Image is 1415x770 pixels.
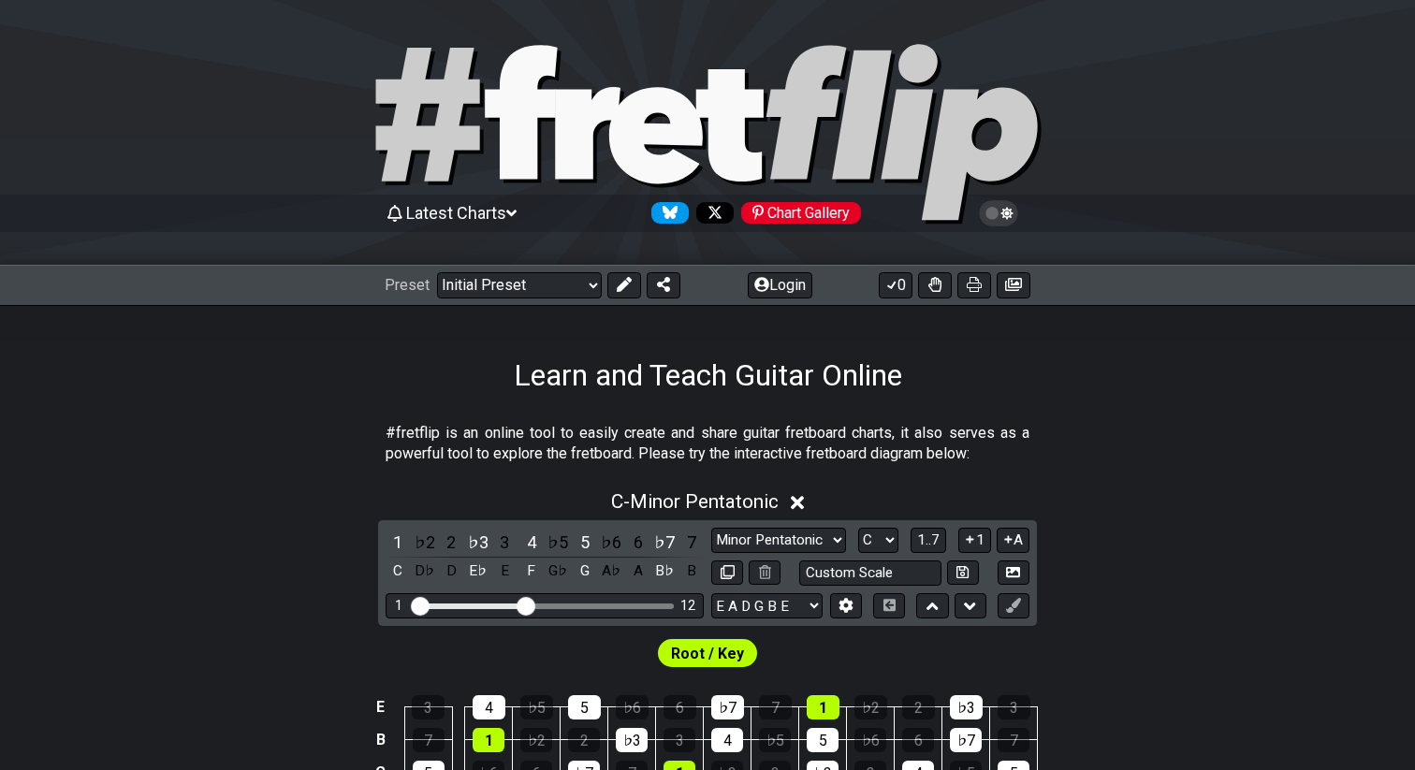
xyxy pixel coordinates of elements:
[902,695,935,719] div: 2
[854,695,887,719] div: ♭2
[902,728,934,752] div: 6
[568,728,600,752] div: 2
[679,530,704,555] div: toggle scale degree
[652,559,677,584] div: toggle pitch class
[652,530,677,555] div: toggle scale degree
[466,530,490,555] div: toggle scale degree
[519,530,544,555] div: toggle scale degree
[947,560,979,586] button: Store user defined scale
[437,272,602,298] select: Preset
[998,560,1029,586] button: Create Image
[858,528,898,553] select: Tonic/Root
[546,559,570,584] div: toggle pitch class
[997,528,1029,553] button: A
[998,593,1029,618] button: First click edit preset to enable marker editing
[958,528,990,553] button: 1
[439,530,463,555] div: toggle scale degree
[873,593,905,618] button: Toggle horizontal chord view
[917,531,940,548] span: 1..7
[473,728,504,752] div: 1
[616,695,649,719] div: ♭6
[807,695,839,719] div: 1
[386,530,410,555] div: toggle scale degree
[664,728,695,752] div: 3
[911,528,946,553] button: 1..7
[647,272,680,298] button: Share Preset
[689,202,734,224] a: Follow #fretflip at X
[711,593,823,618] select: Tuning
[492,559,517,584] div: toggle pitch class
[519,559,544,584] div: toggle pitch class
[413,559,437,584] div: toggle pitch class
[748,272,812,298] button: Login
[413,728,445,752] div: 7
[413,530,437,555] div: toggle scale degree
[830,593,862,618] button: Edit Tuning
[370,723,392,756] td: B
[734,202,861,224] a: #fretflip at Pinterest
[644,202,689,224] a: Follow #fretflip at Bluesky
[466,559,490,584] div: toggle pitch class
[664,695,696,719] div: 6
[955,593,986,618] button: Move down
[950,728,982,752] div: ♭7
[741,202,861,224] div: Chart Gallery
[626,530,650,555] div: toggle scale degree
[573,559,597,584] div: toggle pitch class
[370,691,392,724] td: E
[386,423,1029,465] p: #fretflip is an online tool to easily create and share guitar fretboard charts, it also serves as...
[749,560,780,586] button: Delete
[385,276,430,294] span: Preset
[473,695,505,719] div: 4
[998,728,1029,752] div: 7
[950,695,983,719] div: ♭3
[759,695,792,719] div: 7
[439,559,463,584] div: toggle pitch class
[626,559,650,584] div: toggle pitch class
[879,272,912,298] button: 0
[997,272,1030,298] button: Create image
[679,559,704,584] div: toggle pitch class
[611,490,779,513] span: C - Minor Pentatonic
[514,357,902,393] h1: Learn and Teach Guitar Online
[680,598,695,614] div: 12
[711,528,846,553] select: Scale
[998,695,1030,719] div: 3
[395,598,402,614] div: 1
[607,272,641,298] button: Edit Preset
[616,728,648,752] div: ♭3
[520,728,552,752] div: ♭2
[759,728,791,752] div: ♭5
[711,695,744,719] div: ♭7
[918,272,952,298] button: Toggle Dexterity for all fretkits
[568,695,601,719] div: 5
[916,593,948,618] button: Move up
[386,559,410,584] div: toggle pitch class
[988,205,1010,222] span: Toggle light / dark theme
[854,728,886,752] div: ♭6
[520,695,553,719] div: ♭5
[546,530,570,555] div: toggle scale degree
[599,530,623,555] div: toggle scale degree
[406,203,506,223] span: Latest Charts
[386,593,704,618] div: Visible fret range
[492,530,517,555] div: toggle scale degree
[671,640,744,667] span: First enable full edit mode to edit
[412,695,445,719] div: 3
[711,560,743,586] button: Copy
[599,559,623,584] div: toggle pitch class
[807,728,839,752] div: 5
[711,728,743,752] div: 4
[957,272,991,298] button: Print
[573,530,597,555] div: toggle scale degree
